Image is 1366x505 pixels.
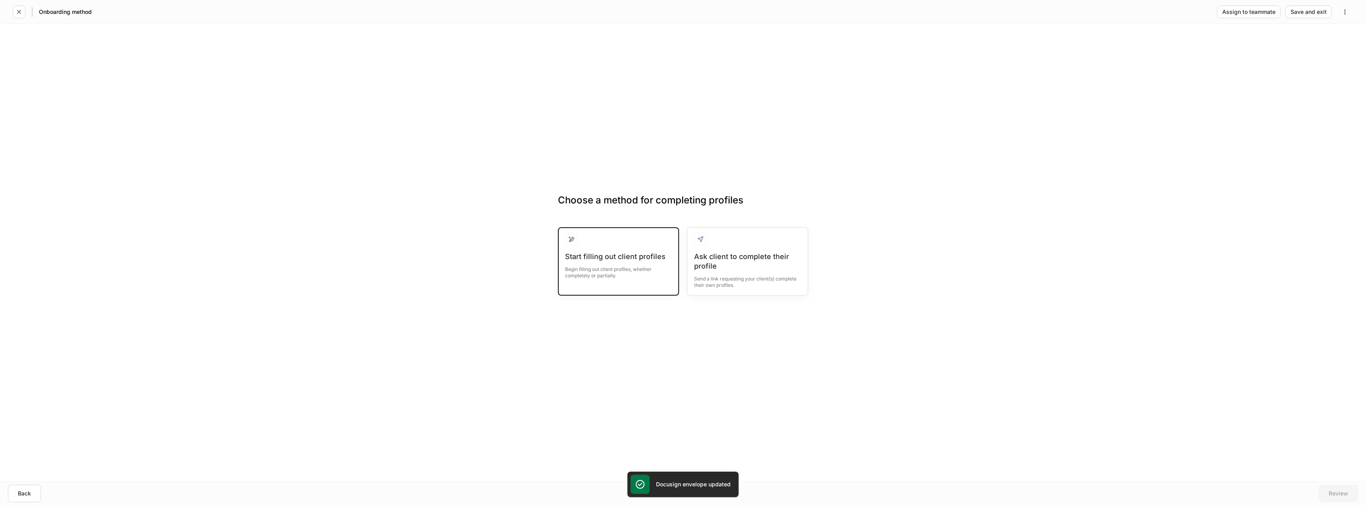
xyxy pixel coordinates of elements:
[1217,6,1281,18] button: Assign to teammate
[558,194,808,219] h3: Choose a method for completing profiles
[18,491,31,496] div: Back
[565,261,672,279] div: Begin filling out client profiles, whether completely or partially.
[8,485,41,502] button: Back
[565,252,672,261] div: Start filling out client profiles
[1291,9,1327,15] div: Save and exit
[1285,6,1332,18] button: Save and exit
[1222,9,1275,15] div: Assign to teammate
[694,252,801,271] div: Ask client to complete their profile
[39,8,92,16] h5: Onboarding method
[694,271,801,288] div: Send a link requesting your client(s) complete their own profiles.
[656,480,731,488] h5: Docusign envelope updated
